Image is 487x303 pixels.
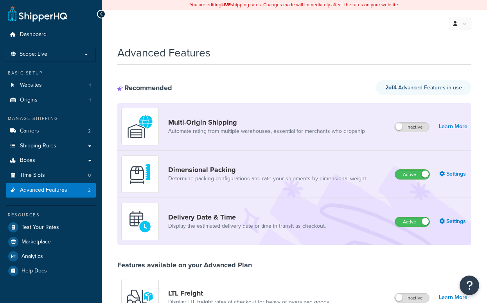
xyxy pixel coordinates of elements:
li: Advanced Features [6,183,96,198]
li: Time Slots [6,168,96,183]
a: LTL Freight [168,289,329,298]
span: 0 [88,172,91,179]
a: Dashboard [6,27,96,42]
div: Basic Setup [6,70,96,76]
a: Settings [439,169,467,180]
span: 1 [89,82,91,89]
span: 2 [88,187,91,194]
img: gfkeb5ejjkALwAAAABJRU5ErkJggg== [126,208,154,235]
span: Shipping Rules [20,143,56,149]
a: Multi-Origin Shipping [168,118,365,127]
label: Active [395,217,429,227]
a: Automate rating from multiple warehouses, essential for merchants who dropship [168,127,365,135]
a: Time Slots0 [6,168,96,183]
a: Advanced Features2 [6,183,96,198]
span: Help Docs [22,268,47,274]
strong: 2 of 4 [385,83,397,92]
span: 2 [88,128,91,134]
span: Scope: Live [20,51,47,58]
h1: Advanced Features [117,45,210,60]
a: Marketplace [6,235,96,249]
span: Test Your Rates [22,224,59,231]
a: Help Docs [6,264,96,278]
a: Learn More [439,292,467,303]
a: Dimensional Packing [168,165,366,174]
span: Advanced Features in use [385,83,462,92]
a: Boxes [6,153,96,168]
li: Origins [6,93,96,107]
li: Websites [6,78,96,93]
img: WatD5o0RtDAAAAAElFTkSuQmCC [126,113,154,140]
a: Websites1 [6,78,96,93]
b: LIVE [221,1,231,8]
span: Marketplace [22,239,51,245]
span: Dashboard [20,31,47,38]
a: Learn More [439,121,467,132]
a: Carriers2 [6,124,96,138]
a: Determine packing configurations and rate your shipments by dimensional weight [168,175,366,183]
span: Carriers [20,128,39,134]
span: Boxes [20,157,35,164]
li: Carriers [6,124,96,138]
a: Origins1 [6,93,96,107]
a: Display the estimated delivery date or time in transit as checkout. [168,222,326,230]
a: Delivery Date & Time [168,213,326,221]
div: Resources [6,212,96,218]
img: DTVBYsAAAAAASUVORK5CYII= [126,160,154,188]
span: Analytics [22,253,43,260]
label: Inactive [395,122,429,132]
a: Shipping Rules [6,139,96,153]
a: Test Your Rates [6,220,96,234]
span: Time Slots [20,172,45,179]
span: Advanced Features [20,187,67,194]
label: Inactive [395,293,429,303]
a: Analytics [6,249,96,263]
span: 1 [89,97,91,103]
div: Features available on your Advanced Plan [117,261,252,269]
div: Manage Shipping [6,115,96,122]
span: Websites [20,82,42,89]
label: Active [395,170,429,179]
a: Settings [439,216,467,227]
span: Origins [20,97,38,103]
div: Recommended [117,83,172,92]
button: Open Resource Center [460,276,479,295]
